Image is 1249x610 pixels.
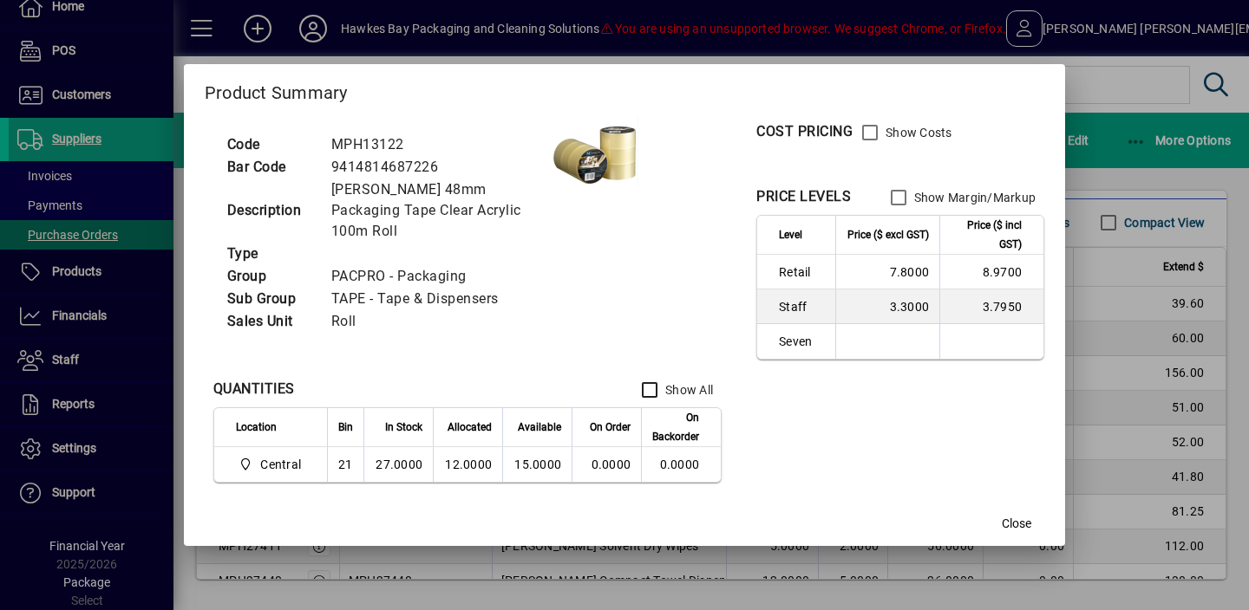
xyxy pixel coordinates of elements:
td: 7.8000 [835,255,939,289]
span: Level [779,225,802,244]
span: Seven [779,333,825,350]
td: 12.0000 [433,447,502,482]
td: 21 [327,447,363,482]
span: Price ($ incl GST) [951,216,1022,254]
span: On Order [590,418,631,437]
td: Sub Group [219,288,323,310]
span: Available [518,418,561,437]
div: COST PRICING [756,121,853,142]
td: Type [219,243,323,265]
td: 9414814687226 [323,156,552,178]
span: In Stock [385,418,422,437]
td: TAPE - Tape & Dispensers [323,288,552,310]
td: MPH13122 [323,133,552,156]
label: Show Margin/Markup [911,189,1036,206]
span: 0.0000 [592,457,631,471]
td: Sales Unit [219,310,323,333]
h2: Product Summary [184,64,1065,114]
span: Retail [779,263,825,281]
span: Price ($ excl GST) [847,225,929,244]
img: contain [552,115,638,187]
span: Bin [338,418,353,437]
span: Close [1002,515,1031,533]
td: Group [219,265,323,288]
td: Code [219,133,323,156]
button: Close [989,508,1044,539]
span: On Backorder [652,408,699,446]
span: Staff [779,298,825,315]
td: PACPRO - Packaging [323,265,552,288]
div: QUANTITIES [213,379,295,399]
td: 15.0000 [502,447,572,482]
label: Show All [662,381,713,399]
span: Allocated [448,418,492,437]
span: Central [236,454,308,475]
td: 3.3000 [835,289,939,324]
td: Roll [323,310,552,333]
td: 27.0000 [363,447,433,482]
span: Central [260,456,301,473]
td: 3.7950 [939,289,1043,324]
span: Location [236,418,277,437]
td: 0.0000 [641,447,721,482]
td: Description [219,178,323,243]
td: [PERSON_NAME] 48mm Packaging Tape Clear Acrylic 100m Roll [323,178,552,243]
div: PRICE LEVELS [756,186,851,207]
td: Bar Code [219,156,323,178]
label: Show Costs [882,124,952,141]
td: 8.9700 [939,255,1043,289]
